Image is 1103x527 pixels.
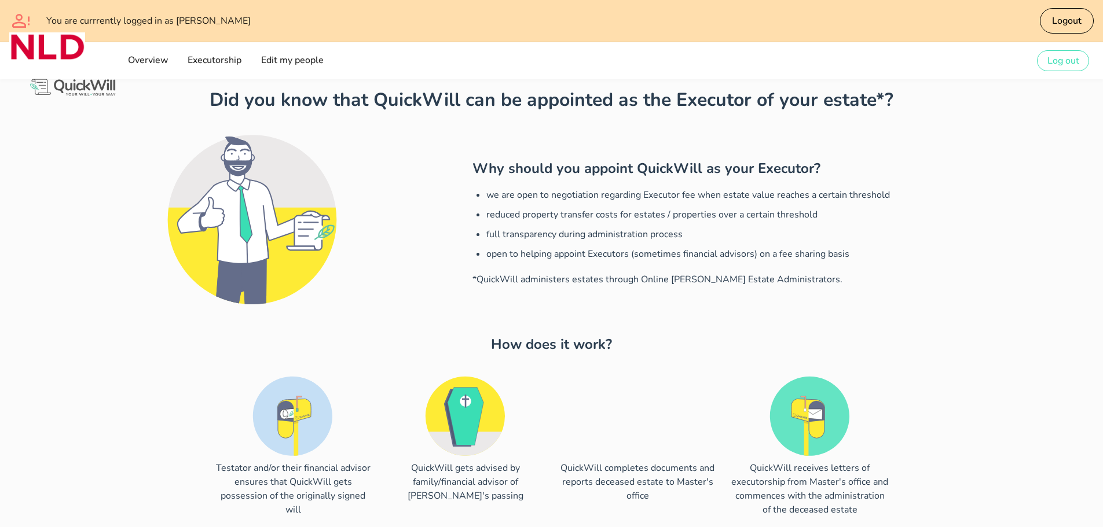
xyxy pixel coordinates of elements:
[127,54,168,67] span: Overview
[558,461,716,503] p: QuickWill completes documents and reports deceased estate to Master's office
[1040,8,1094,34] button: Logout
[152,121,349,318] div: Executor
[386,461,544,503] p: QuickWill gets advised by family/financial advisor of [PERSON_NAME]'s passing
[123,49,171,72] a: Overview
[247,368,339,461] div: possession of will
[1037,50,1089,71] button: Log out
[731,461,889,517] p: QuickWill receives letters of executorship from Master's office and commences with the administra...
[591,368,684,461] div: completes documents
[486,247,1061,261] li: open to helping appoint Executors (sometimes financial advisors) on a fee sharing basis
[46,15,617,27] div: You are currrently logged in as [PERSON_NAME]
[128,86,976,114] h1: Did you know that QuickWill can be appointed as the Executor of your estate*?
[472,158,1061,179] h2: Why should you appoint QuickWill as your Executor?
[486,208,1061,222] li: reduced property transfer costs for estates / properties over a certain threshold
[256,49,327,72] a: Edit my people
[42,334,1061,355] h2: How does it work?
[486,227,1061,241] li: full transparency during administration process
[419,368,512,461] div: advised of passing
[486,188,1061,202] li: we are open to negotiation regarding Executor fee when estate value reaches a certain threshold
[9,32,85,61] img: NLD Independent Financial Advisors logo
[1047,54,1079,67] span: Log out
[214,461,372,517] p: Testator and/or their financial advisor ensures that QuickWill gets possession of the originally ...
[28,77,118,98] img: Logo
[260,54,323,67] span: Edit my people
[1051,14,1082,27] span: Logout
[184,49,245,72] a: Executorship
[187,54,241,67] span: Executorship
[764,368,856,461] div: administration
[472,272,1061,286] p: *QuickWill administers estates through Online [PERSON_NAME] Estate Administrators.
